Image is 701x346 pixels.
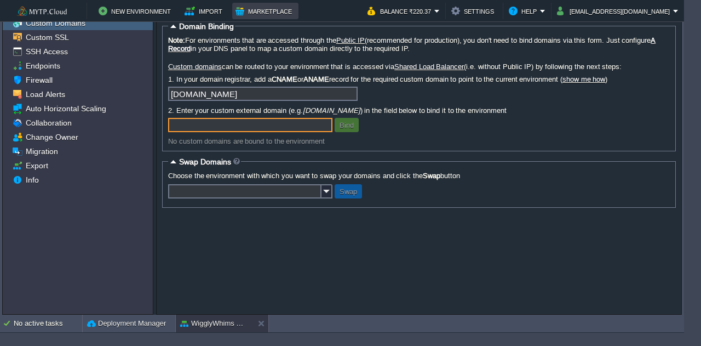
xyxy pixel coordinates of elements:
[272,75,297,83] b: CNAME
[336,36,365,44] a: Public IP
[451,4,497,18] button: Settings
[24,18,87,28] a: Custom Domains
[24,104,108,114] a: Auto Horizontal Scaling
[168,106,670,115] label: 2. Enter your custom external domain (e.g. ) in the field below to bind it to the environment
[336,186,360,196] button: Swap
[562,75,605,83] a: show me how
[303,106,360,115] i: [DOMAIN_NAME]
[185,4,226,18] button: Import
[557,4,673,18] button: [EMAIL_ADDRESS][DOMAIN_NAME]
[367,4,434,18] button: Balance ₹220.37
[24,146,60,156] a: Migration
[180,318,249,329] button: WigglyWhims Woocom
[168,137,670,145] div: No custom domains are bound to the environment
[168,63,222,71] a: Custom domains
[509,4,540,18] button: Help
[168,75,670,83] label: 1. In your domain registrar, add a or record for the required custom domain to point to the curre...
[168,63,670,71] label: can be routed to your environment that is accessed via (i.e. without Public IP) by following the ...
[179,157,231,166] span: Swap Domains
[87,318,166,329] button: Deployment Manager
[168,36,656,53] a: A Record
[14,315,82,332] div: No active tasks
[24,161,50,171] a: Export
[168,36,670,53] label: For environments that are accessed through the (recommended for production), you don't need to bi...
[24,89,67,99] a: Load Alerts
[99,4,174,18] button: New Environment
[24,175,41,185] a: Info
[168,36,185,44] b: Note:
[24,75,54,85] a: Firewall
[24,61,62,71] a: Endpoints
[336,120,357,130] button: Bind
[24,118,73,128] a: Collaboration
[423,172,440,180] b: Swap
[168,172,670,180] label: Choose the environment with which you want to swap your domains and click the button
[303,75,329,83] b: ANAME
[24,47,70,56] a: SSH Access
[24,132,80,142] a: Change Owner
[4,4,78,18] img: MyTP.Cloud
[24,32,71,42] a: Custom SSL
[235,4,295,18] button: Marketplace
[179,22,234,31] span: Domain Binding
[394,63,464,71] a: Shared Load Balancer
